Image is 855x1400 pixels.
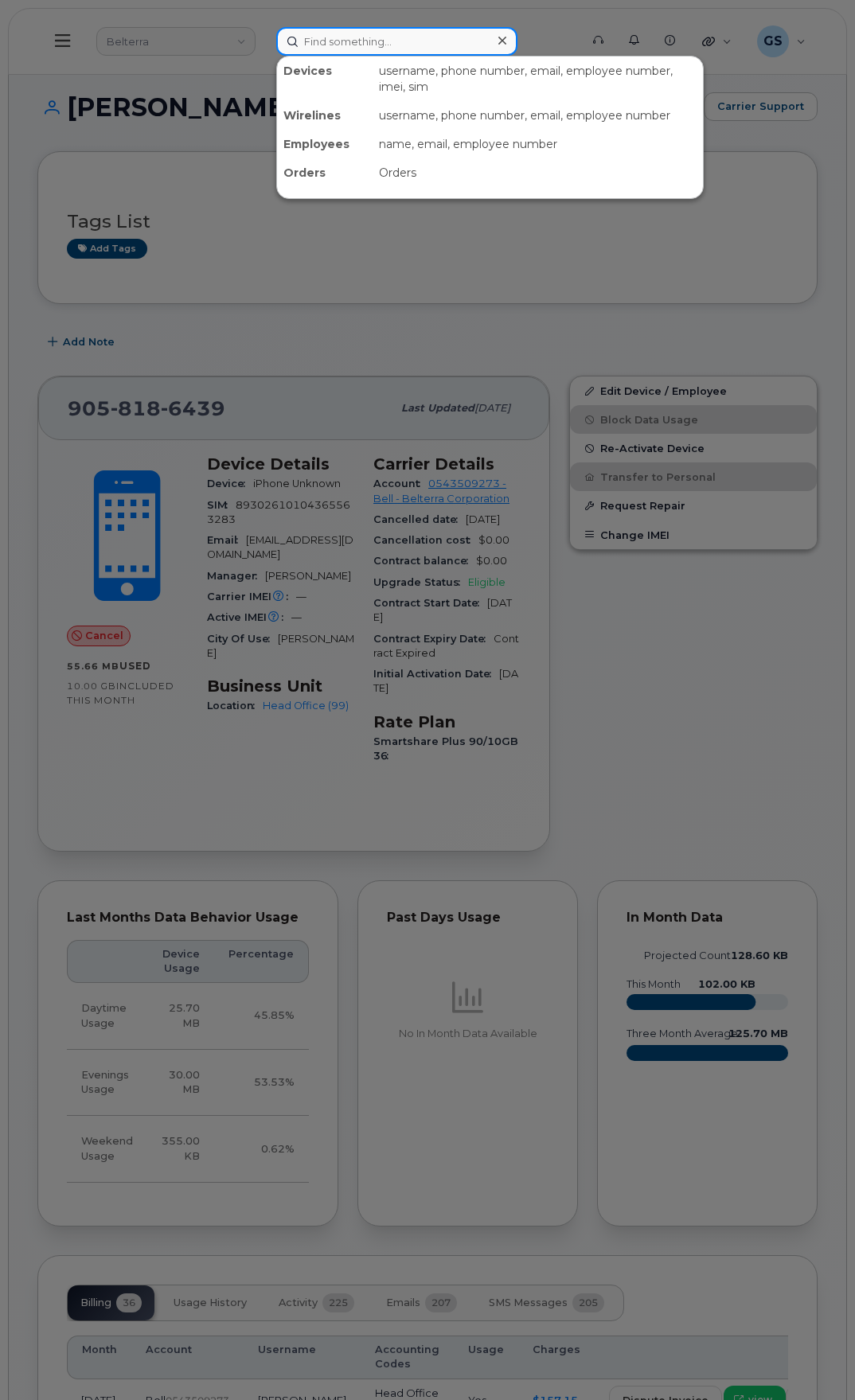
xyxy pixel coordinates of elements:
div: username, phone number, email, employee number [373,101,703,130]
div: Orders [277,158,373,187]
div: name, email, employee number [373,130,703,158]
div: Orders [373,158,703,187]
div: username, phone number, email, employee number, imei, sim [373,57,703,101]
div: Wirelines [277,101,373,130]
div: Devices [277,57,373,101]
div: Employees [277,130,373,158]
